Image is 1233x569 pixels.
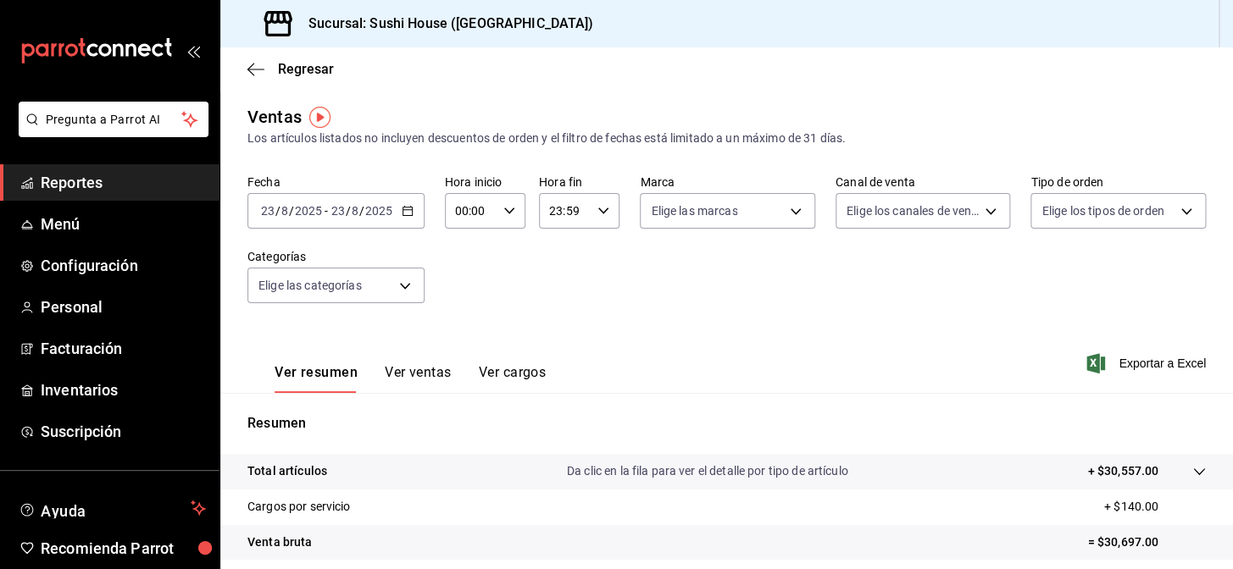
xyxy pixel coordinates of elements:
[280,204,289,218] input: --
[41,420,206,443] span: Suscripción
[330,204,345,218] input: --
[41,337,206,360] span: Facturación
[41,378,206,401] span: Inventarios
[247,104,302,130] div: Ventas
[1090,353,1206,373] button: Exportar a Excel
[351,204,359,218] input: --
[247,176,425,188] label: Fecha
[247,61,334,77] button: Regresar
[567,462,848,480] p: Da clic en la fila para ver el detalle por tipo de artículo
[247,413,1206,434] p: Resumen
[41,171,206,194] span: Reportes
[359,204,364,218] span: /
[275,364,546,393] div: navigation tabs
[445,176,525,188] label: Hora inicio
[289,204,294,218] span: /
[258,277,362,294] span: Elige las categorías
[309,107,330,128] img: Tooltip marker
[46,111,182,129] span: Pregunta a Parrot AI
[186,44,200,58] button: open_drawer_menu
[479,364,547,393] button: Ver cargos
[325,204,328,218] span: -
[275,364,358,393] button: Ver resumen
[539,176,619,188] label: Hora fin
[12,123,208,141] a: Pregunta a Parrot AI
[847,202,980,219] span: Elige los canales de venta
[41,213,206,235] span: Menú
[640,176,815,188] label: Marca
[836,176,1011,188] label: Canal de venta
[278,61,334,77] span: Regresar
[247,462,327,480] p: Total artículos
[295,14,593,34] h3: Sucursal: Sushi House ([GEOGRAPHIC_DATA])
[1030,176,1206,188] label: Tipo de orden
[247,498,351,516] p: Cargos por servicio
[294,204,323,218] input: ----
[247,533,312,551] p: Venta bruta
[385,364,452,393] button: Ver ventas
[651,202,737,219] span: Elige las marcas
[345,204,350,218] span: /
[41,254,206,277] span: Configuración
[1087,462,1158,480] p: + $30,557.00
[19,102,208,137] button: Pregunta a Parrot AI
[41,296,206,318] span: Personal
[364,204,393,218] input: ----
[41,537,206,560] span: Recomienda Parrot
[41,498,184,518] span: Ayuda
[275,204,280,218] span: /
[1104,498,1206,516] p: + $140.00
[260,204,275,218] input: --
[247,251,425,262] label: Categorías
[1041,202,1164,219] span: Elige los tipos de orden
[1087,533,1206,551] p: = $30,697.00
[247,130,1206,147] div: Los artículos listados no incluyen descuentos de orden y el filtro de fechas está limitado a un m...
